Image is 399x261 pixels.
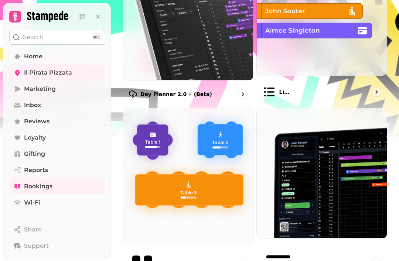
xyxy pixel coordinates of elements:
[373,88,380,96] svg: go to
[9,98,105,113] a: Inbox
[24,182,52,191] span: Bookings
[9,49,105,64] a: Home
[24,198,40,207] span: Wi-Fi
[9,30,105,45] button: Search⌘K
[24,85,56,93] span: Marketing
[24,101,41,110] span: Inbox
[23,33,43,42] p: Search
[24,52,42,61] span: Home
[9,179,105,194] a: Bookings
[9,82,105,96] a: Marketing
[24,117,50,126] span: Reviews
[24,225,42,234] span: Share
[9,130,105,145] a: Loyalty
[140,90,212,98] p: Day Planner 2.0 ⚡ (Beta)
[9,147,105,161] a: Gifting
[24,166,48,175] span: Reports
[91,33,102,41] div: ⌘K
[24,241,49,250] span: Support
[9,114,105,129] a: Reviews
[9,238,105,253] button: Support
[24,150,45,158] span: Gifting
[239,90,246,98] svg: go to
[9,163,105,178] a: Reports
[9,65,105,80] a: Il Pirata Pizzata
[9,195,105,210] a: Wi-Fi
[279,88,292,96] p: List view
[257,108,387,238] img: Day planner (legacy)
[24,133,46,142] span: Loyalty
[123,108,253,243] img: Floor Plans (beta)
[24,68,72,77] span: Il Pirata Pizzata
[9,222,105,237] button: Share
